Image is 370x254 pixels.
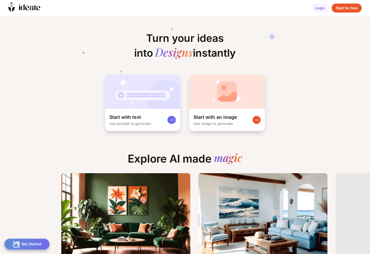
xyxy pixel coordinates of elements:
img: startWithTextCardBg.jpg [105,75,180,109]
div: Start for free [332,4,362,13]
img: startWithImageCardBg.jpg [189,75,265,109]
div: Use prompt to generate [109,121,151,126]
div: magic [214,152,242,165]
div: Login [311,4,329,13]
div: Use image to generate [194,121,233,126]
div: Get Started [4,239,50,250]
div: Start with text [109,114,141,120]
div: Explore AI made [124,152,246,169]
div: Start with an image [194,114,237,120]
